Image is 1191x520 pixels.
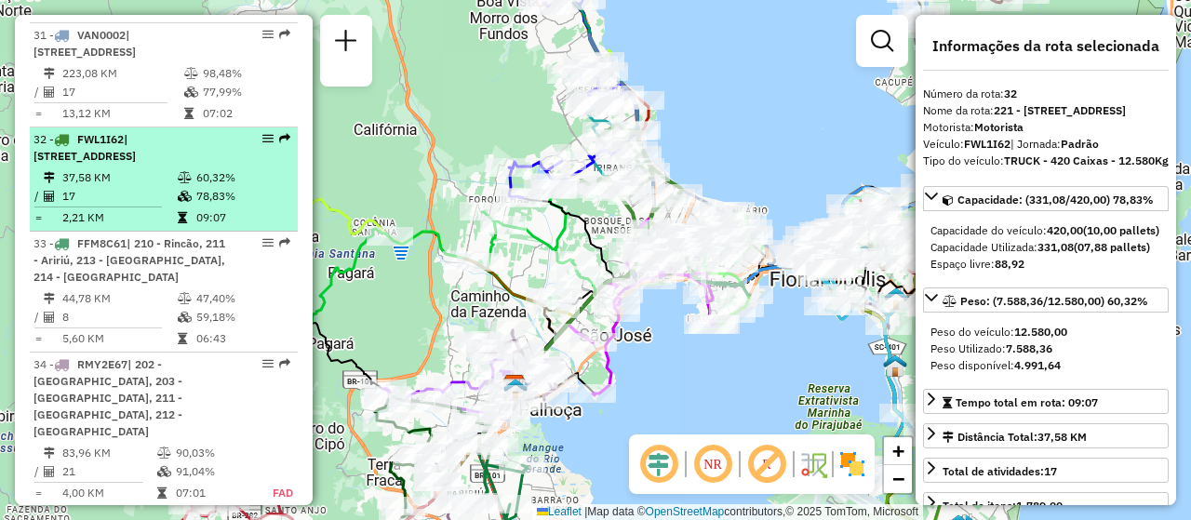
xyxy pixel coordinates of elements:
img: Exibir/Ocultar setores [837,449,867,479]
strong: 17 [1044,464,1057,478]
td: 78,83% [195,187,289,206]
em: Rota exportada [279,237,290,248]
a: Capacidade: (331,08/420,00) 78,83% [923,186,1169,211]
span: − [892,467,904,490]
i: Tempo total em rota [184,108,194,119]
span: | [584,505,587,518]
td: 37,58 KM [61,168,177,187]
td: 60,32% [195,168,289,187]
strong: FWL1I62 [964,137,1010,151]
a: Peso: (7.588,36/12.580,00) 60,32% [923,287,1169,313]
td: 09:07 [195,208,289,227]
div: Total de itens: [943,498,1063,514]
a: OpenStreetMap [646,505,725,518]
div: Capacidade Utilizada: [930,239,1161,256]
a: Nova sessão e pesquisa [328,22,365,64]
i: Total de Atividades [44,466,55,477]
i: % de utilização da cubagem [178,191,192,202]
strong: 420,00 [1047,223,1083,237]
em: Opções [262,133,274,144]
h4: Informações da rota selecionada [923,37,1169,55]
div: Atividade não roteirizada - MUNDIALMIX COMERCIO [415,473,462,491]
a: Exibir filtros [863,22,901,60]
strong: 221 - [STREET_ADDRESS] [994,103,1126,117]
td: 5,60 KM [61,329,177,348]
a: Total de atividades:17 [923,458,1169,483]
span: 33 - [33,236,225,284]
td: 223,08 KM [61,64,183,83]
em: Opções [262,29,274,40]
strong: 7.588,36 [1006,341,1052,355]
span: 31 - [33,28,136,59]
td: / [33,308,43,327]
td: 59,18% [195,308,289,327]
a: Tempo total em rota: 09:07 [923,389,1169,414]
strong: (07,88 pallets) [1074,240,1150,254]
i: Total de Atividades [44,87,55,98]
i: Distância Total [44,447,55,459]
strong: 1.789,00 [1016,499,1063,513]
div: Motorista: [923,119,1169,136]
td: FAD [252,484,294,502]
td: 17 [61,83,183,101]
div: Peso disponível: [930,357,1161,374]
td: 98,48% [202,64,290,83]
td: = [33,208,43,227]
td: 07:01 [175,484,252,502]
em: Opções [262,358,274,369]
td: 2,21 KM [61,208,177,227]
i: % de utilização do peso [178,172,192,183]
span: FFM8C61 [77,236,127,250]
span: Capacidade: (331,08/420,00) 78,83% [957,193,1154,207]
a: Total de itens:1.789,00 [923,492,1169,517]
div: Peso Utilizado: [930,340,1161,357]
i: % de utilização do peso [184,68,198,79]
em: Opções [262,237,274,248]
span: | 210 - Rincão, 211 - Aririú, 213 - [GEOGRAPHIC_DATA], 214 - [GEOGRAPHIC_DATA] [33,236,225,284]
td: 17 [61,187,177,206]
span: Exibir rótulo [744,442,789,487]
strong: 32 [1004,87,1017,100]
span: Peso: (7.588,36/12.580,00) 60,32% [960,294,1148,308]
div: Tipo do veículo: [923,153,1169,169]
strong: Padrão [1061,137,1099,151]
td: 21 [61,462,156,481]
div: Nome da rota: [923,102,1169,119]
img: CDD Florianópolis [502,374,527,398]
img: Fluxo de ruas [798,449,828,479]
span: Ocultar NR [690,442,735,487]
span: | Jornada: [1010,137,1099,151]
span: 32 - [33,132,136,163]
a: Zoom out [884,465,912,493]
img: Ilha Centro [884,287,908,311]
td: = [33,104,43,123]
span: | 202 - [GEOGRAPHIC_DATA], 203 - [GEOGRAPHIC_DATA], 211 - [GEOGRAPHIC_DATA], 212 - [GEOGRAPHIC_DATA] [33,357,182,438]
td: 8 [61,308,177,327]
span: | [STREET_ADDRESS] [33,28,136,59]
div: Número da rota: [923,86,1169,102]
strong: 4.991,64 [1014,358,1061,372]
td: 06:43 [195,329,289,348]
i: Total de Atividades [44,312,55,323]
img: 712 UDC Full Palhoça [503,378,528,402]
img: FAD - Pirajubae [883,353,907,378]
a: Zoom in [884,437,912,465]
div: Map data © contributors,© 2025 TomTom, Microsoft [532,504,923,520]
td: 83,96 KM [61,444,156,462]
i: Distância Total [44,172,55,183]
td: / [33,462,43,481]
i: Distância Total [44,293,55,304]
strong: 12.580,00 [1014,325,1067,339]
strong: TRUCK - 420 Caixas - 12.580Kg [1004,153,1169,167]
em: Rota exportada [279,133,290,144]
i: Total de Atividades [44,191,55,202]
div: Distância Total: [943,429,1087,446]
i: % de utilização da cubagem [178,312,192,323]
td: 07:02 [202,104,290,123]
i: Tempo total em rota [178,212,187,223]
div: Espaço livre: [930,256,1161,273]
td: 13,12 KM [61,104,183,123]
td: = [33,329,43,348]
strong: 331,08 [1037,240,1074,254]
span: 37,58 KM [1037,430,1087,444]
